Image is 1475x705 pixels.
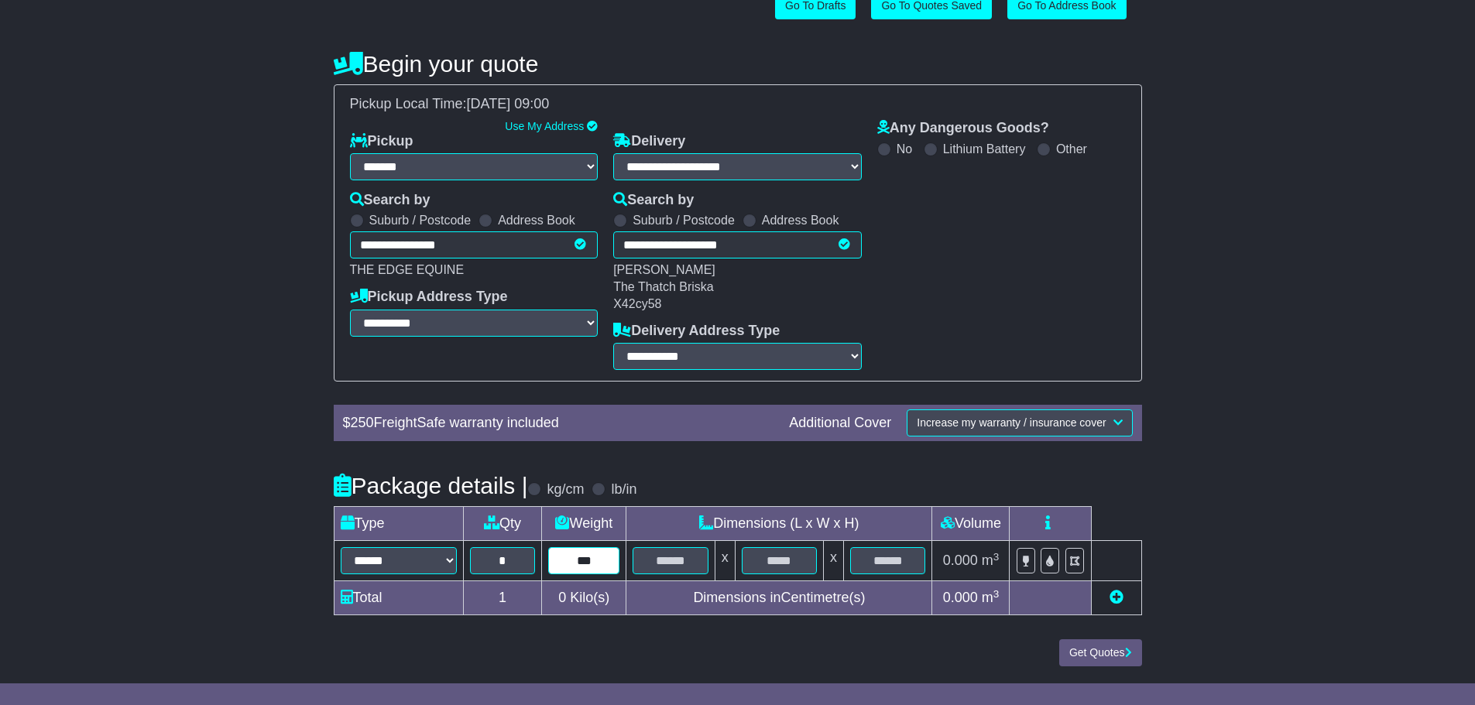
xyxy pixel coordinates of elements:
[993,588,1000,600] sup: 3
[715,541,735,581] td: x
[467,96,550,111] span: [DATE] 09:00
[613,133,685,150] label: Delivery
[350,192,430,209] label: Search by
[917,416,1106,429] span: Increase my warranty / insurance cover
[626,507,932,541] td: Dimensions (L x W x H)
[542,507,626,541] td: Weight
[611,481,636,498] label: lb/in
[350,133,413,150] label: Pickup
[943,590,978,605] span: 0.000
[463,507,542,541] td: Qty
[613,297,661,310] span: X42cy58
[907,409,1132,436] button: Increase my warranty / insurance cover
[350,289,508,306] label: Pickup Address Type
[613,192,694,209] label: Search by
[943,142,1026,156] label: Lithium Battery
[626,581,932,615] td: Dimensions in Centimetre(s)
[334,473,528,498] h4: Package details |
[335,415,782,432] div: $ FreightSafe warranty included
[1059,639,1142,666] button: Get Quotes
[613,263,715,276] span: [PERSON_NAME]
[993,551,1000,563] sup: 3
[613,323,780,340] label: Delivery Address Type
[1056,142,1087,156] label: Other
[547,481,584,498] label: kg/cm
[463,581,542,615] td: 1
[369,213,472,228] label: Suburb / Postcode
[982,553,1000,568] span: m
[932,507,1010,541] td: Volume
[1110,590,1123,605] a: Add new item
[498,213,575,228] label: Address Book
[613,280,714,293] span: The Thatch Briska
[334,581,463,615] td: Total
[943,553,978,568] span: 0.000
[982,590,1000,605] span: m
[350,263,465,276] span: THE EDGE EQUINE
[351,415,374,430] span: 250
[824,541,844,581] td: x
[505,120,584,132] a: Use My Address
[342,96,1134,113] div: Pickup Local Time:
[558,590,566,605] span: 0
[781,415,899,432] div: Additional Cover
[633,213,735,228] label: Suburb / Postcode
[334,51,1142,77] h4: Begin your quote
[877,120,1049,137] label: Any Dangerous Goods?
[897,142,912,156] label: No
[542,581,626,615] td: Kilo(s)
[334,507,463,541] td: Type
[762,213,839,228] label: Address Book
